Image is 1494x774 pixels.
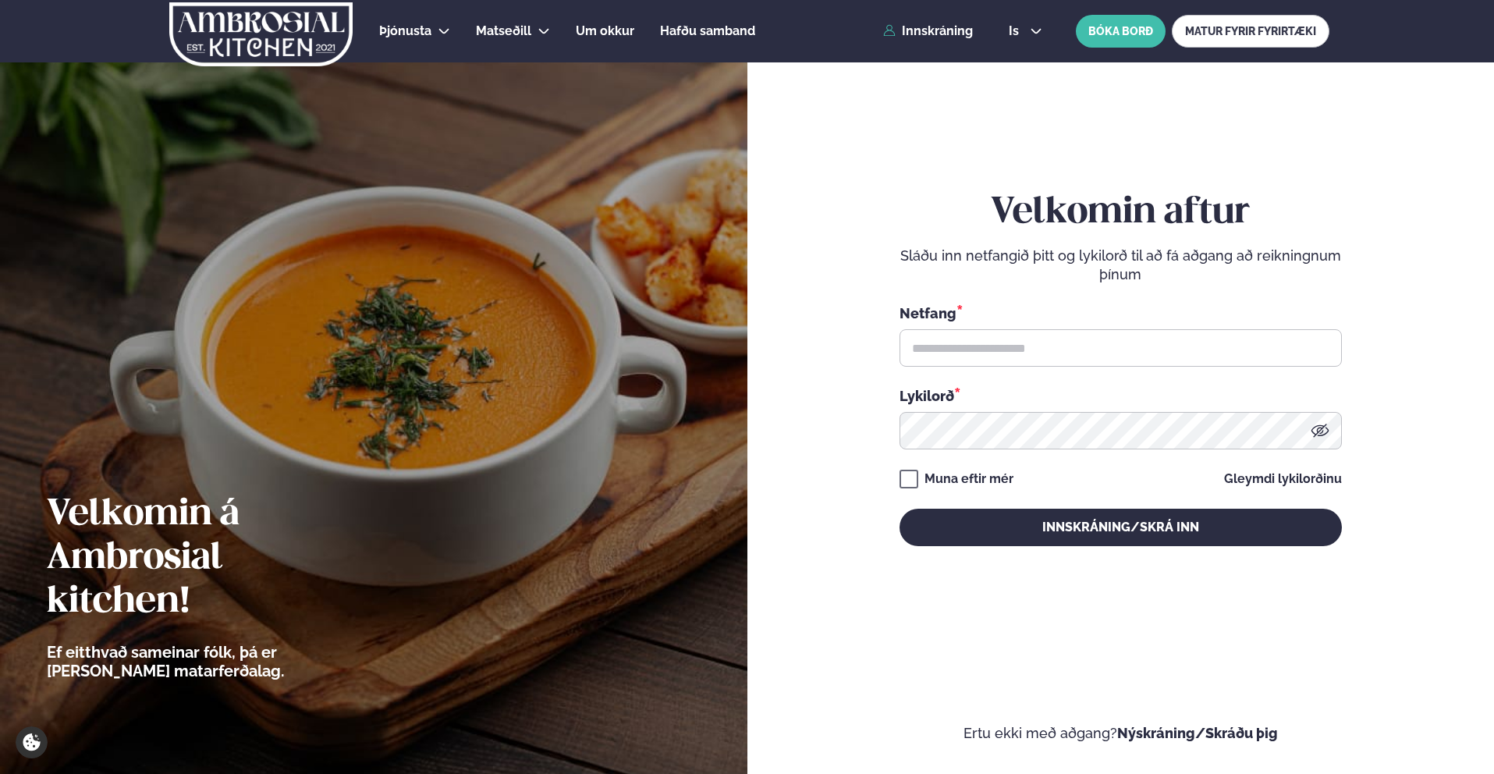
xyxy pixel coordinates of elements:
[996,25,1055,37] button: is
[379,22,431,41] a: Þjónusta
[900,303,1342,323] div: Netfang
[576,22,634,41] a: Um okkur
[900,191,1342,235] h2: Velkomin aftur
[47,643,371,680] p: Ef eitthvað sameinar fólk, þá er [PERSON_NAME] matarferðalag.
[660,22,755,41] a: Hafðu samband
[47,493,371,624] h2: Velkomin á Ambrosial kitchen!
[1009,25,1024,37] span: is
[476,23,531,38] span: Matseðill
[900,247,1342,284] p: Sláðu inn netfangið þitt og lykilorð til að fá aðgang að reikningnum þínum
[379,23,431,38] span: Þjónusta
[794,724,1448,743] p: Ertu ekki með aðgang?
[1172,15,1329,48] a: MATUR FYRIR FYRIRTÆKI
[1076,15,1166,48] button: BÓKA BORÐ
[900,509,1342,546] button: Innskráning/Skrá inn
[660,23,755,38] span: Hafðu samband
[900,385,1342,406] div: Lykilorð
[1224,473,1342,485] a: Gleymdi lykilorðinu
[883,24,973,38] a: Innskráning
[168,2,354,66] img: logo
[16,726,48,758] a: Cookie settings
[1117,725,1278,741] a: Nýskráning/Skráðu þig
[576,23,634,38] span: Um okkur
[476,22,531,41] a: Matseðill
